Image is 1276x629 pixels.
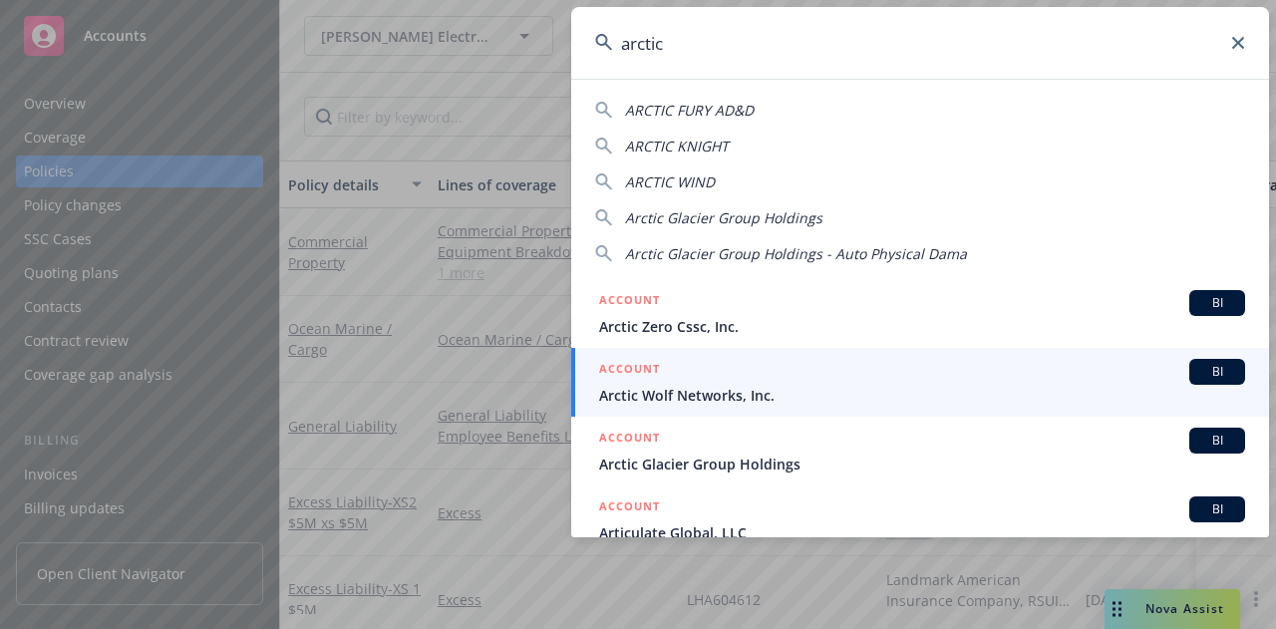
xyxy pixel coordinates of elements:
[625,208,822,227] span: Arctic Glacier Group Holdings
[571,417,1269,485] a: ACCOUNTBIArctic Glacier Group Holdings
[599,385,1245,406] span: Arctic Wolf Networks, Inc.
[571,348,1269,417] a: ACCOUNTBIArctic Wolf Networks, Inc.
[1197,500,1237,518] span: BI
[571,279,1269,348] a: ACCOUNTBIArctic Zero Cssc, Inc.
[625,244,967,263] span: Arctic Glacier Group Holdings - Auto Physical Dama
[1197,363,1237,381] span: BI
[599,428,660,452] h5: ACCOUNT
[625,137,729,156] span: ARCTIC KNIGHT
[1197,432,1237,450] span: BI
[599,454,1245,474] span: Arctic Glacier Group Holdings
[599,359,660,383] h5: ACCOUNT
[599,496,660,520] h5: ACCOUNT
[571,485,1269,554] a: ACCOUNTBIArticulate Global, LLC
[599,316,1245,337] span: Arctic Zero Cssc, Inc.
[571,7,1269,79] input: Search...
[625,101,754,120] span: ARCTIC FURY AD&D
[1197,294,1237,312] span: BI
[599,522,1245,543] span: Articulate Global, LLC
[625,172,715,191] span: ARCTIC WIND
[599,290,660,314] h5: ACCOUNT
